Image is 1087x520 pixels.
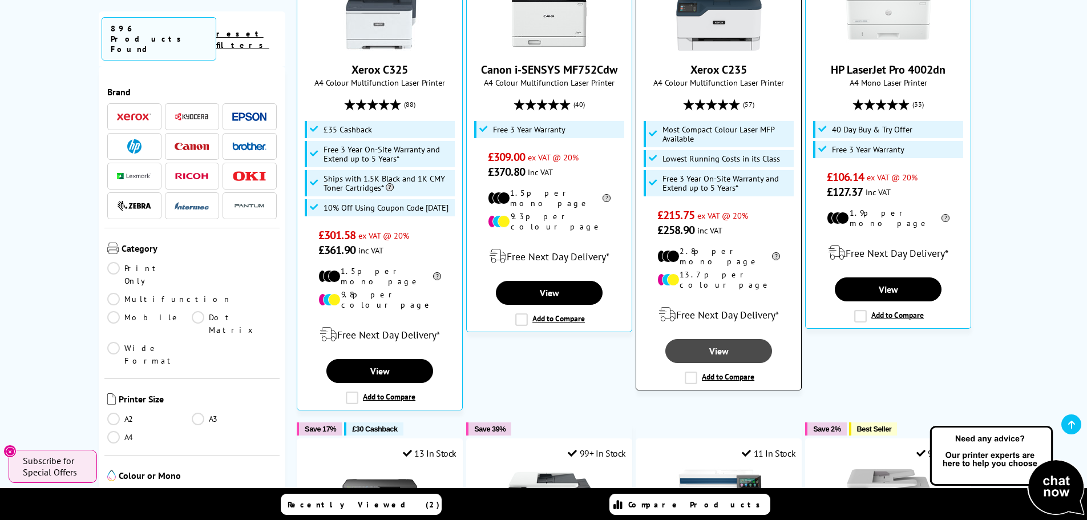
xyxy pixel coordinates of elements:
[697,225,722,236] span: inc VAT
[351,62,408,77] a: Xerox C325
[916,448,965,459] div: 9 In Stock
[117,173,151,180] img: Lexmark
[528,167,553,178] span: inc VAT
[122,243,277,256] span: Category
[835,277,941,301] a: View
[305,425,336,433] span: Save 17%
[232,110,266,124] a: Epson
[662,125,791,143] span: Most Compact Colour Laser MFP Available
[811,237,965,269] div: modal_delivery
[805,422,846,436] button: Save 2%
[474,425,506,433] span: Save 39%
[232,142,266,150] img: Brother
[175,143,209,150] img: Canon
[107,413,192,425] a: A2
[927,424,1087,518] img: Open Live Chat window
[232,199,266,213] img: Pantum
[657,269,780,290] li: 13.7p per colour page
[117,200,151,212] img: Zebra
[676,42,762,53] a: Xerox C235
[488,188,611,208] li: 1.5p per mono page
[3,445,17,458] button: Close
[326,359,433,383] a: View
[324,125,372,134] span: £35 Cashback
[346,392,415,404] label: Add to Compare
[481,62,617,77] a: Canon i-SENSYS MF752Cdw
[813,425,840,433] span: Save 2%
[117,110,151,124] a: Xerox
[662,174,791,192] span: Free 3 Year On-Site Warranty and Extend up to 5 Years*
[690,62,747,77] a: Xerox C235
[232,171,266,181] img: OKI
[119,393,277,407] span: Printer Size
[609,494,770,515] a: Compare Products
[117,113,151,121] img: Xerox
[811,77,965,88] span: A4 Mono Laser Printer
[515,313,585,326] label: Add to Compare
[573,94,585,115] span: (40)
[107,311,192,336] a: Mobile
[107,293,232,305] a: Multifunction
[192,311,277,336] a: Dot Matrix
[832,125,912,134] span: 40 Day Buy & Try Offer
[831,62,945,77] a: HP LaserJet Pro 4002dn
[117,199,151,213] a: Zebra
[403,448,456,459] div: 13 In Stock
[493,125,565,134] span: Free 3 Year Warranty
[642,299,795,330] div: modal_delivery
[318,243,355,257] span: £361.90
[107,431,192,444] a: A4
[107,86,277,98] span: Brand
[358,245,383,256] span: inc VAT
[324,203,448,212] span: 10% Off Using Coupon Code [DATE]
[662,154,780,163] span: Lowest Running Costs in its Class
[358,230,409,241] span: ex VAT @ 20%
[568,448,626,459] div: 99+ In Stock
[665,339,771,363] a: View
[232,139,266,154] a: Brother
[107,393,116,405] img: Printer Size
[107,342,192,367] a: Wide Format
[404,94,415,115] span: (88)
[175,112,209,121] img: Kyocera
[832,145,904,154] span: Free 3 Year Warranty
[216,29,269,50] a: reset filters
[337,42,423,53] a: Xerox C325
[528,152,579,163] span: ex VAT @ 20%
[854,310,924,323] label: Add to Compare
[232,169,266,183] a: OKI
[297,422,342,436] button: Save 17%
[23,455,86,478] span: Subscribe for Special Offers
[488,164,525,179] span: £370.80
[697,210,748,221] span: ex VAT @ 20%
[107,470,116,481] img: Colour or Mono
[288,499,440,510] span: Recently Viewed (2)
[107,243,119,254] img: Category
[827,208,949,228] li: 1.9p per mono page
[175,173,209,179] img: Ricoh
[192,413,277,425] a: A3
[912,94,924,115] span: (33)
[742,448,795,459] div: 11 In Stock
[318,228,355,243] span: £301.58
[472,240,626,272] div: modal_delivery
[175,110,209,124] a: Kyocera
[303,319,456,350] div: modal_delivery
[318,266,441,287] li: 1.5p per mono page
[846,42,931,53] a: HP LaserJet Pro 4002dn
[466,422,511,436] button: Save 39%
[472,77,626,88] span: A4 Colour Multifunction Laser Printer
[117,169,151,183] a: Lexmark
[628,499,766,510] span: Compare Products
[344,422,403,436] button: £30 Cashback
[867,172,918,183] span: ex VAT @ 20%
[827,170,864,184] span: £106.14
[175,139,209,154] a: Canon
[657,208,694,223] span: £215.75
[352,425,397,433] span: £30 Cashback
[324,145,452,163] span: Free 3 Year On-Site Warranty and Extend up to 5 Years*
[102,17,216,61] span: 896 Products Found
[488,211,611,232] li: 9.3p per colour page
[657,246,780,267] li: 2.8p per mono page
[107,262,192,287] a: Print Only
